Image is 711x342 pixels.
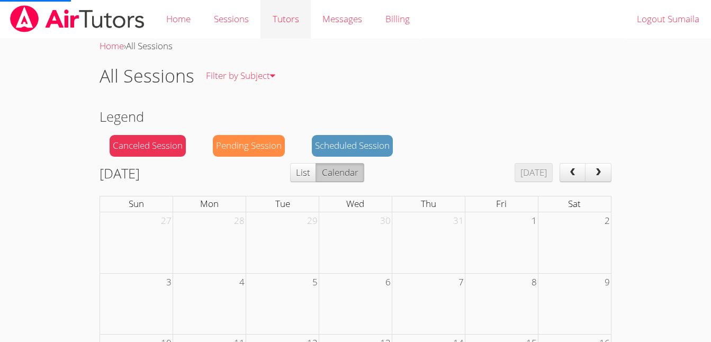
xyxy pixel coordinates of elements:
[316,163,364,182] button: Calendar
[238,274,246,291] span: 4
[126,40,173,52] span: All Sessions
[515,163,553,182] button: [DATE]
[384,274,392,291] span: 6
[421,197,436,210] span: Thu
[496,197,507,210] span: Fri
[100,163,140,183] h2: [DATE]
[9,5,146,32] img: airtutors_banner-c4298cdbf04f3fff15de1276eac7730deb9818008684d7c2e4769d2f7ddbe033.png
[100,106,611,127] h2: Legend
[530,212,538,230] span: 1
[560,163,586,182] button: prev
[160,212,173,230] span: 27
[604,274,611,291] span: 9
[312,135,393,157] div: Scheduled Session
[213,135,285,157] div: Pending Session
[457,274,465,291] span: 7
[100,40,124,52] a: Home
[165,274,173,291] span: 3
[604,212,611,230] span: 2
[322,13,362,25] span: Messages
[233,212,246,230] span: 28
[311,274,319,291] span: 5
[530,274,538,291] span: 8
[346,197,364,210] span: Wed
[306,212,319,230] span: 29
[275,197,290,210] span: Tue
[200,197,219,210] span: Mon
[379,212,392,230] span: 30
[100,39,611,54] div: ›
[194,57,287,95] a: Filter by Subject
[100,62,194,89] h1: All Sessions
[110,135,186,157] div: Canceled Session
[585,163,611,182] button: next
[452,212,465,230] span: 31
[290,163,316,182] button: List
[129,197,144,210] span: Sun
[568,197,581,210] span: Sat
